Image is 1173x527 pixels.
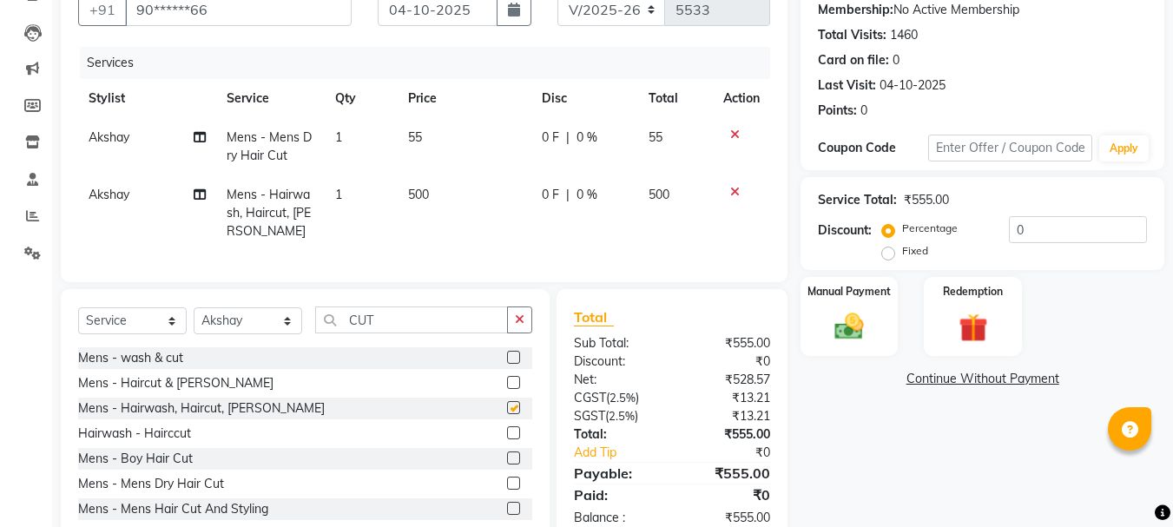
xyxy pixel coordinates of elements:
[216,79,325,118] th: Service
[818,102,857,120] div: Points:
[561,463,672,484] div: Payable:
[818,191,897,209] div: Service Total:
[542,128,559,147] span: 0 F
[577,128,597,147] span: 0 %
[818,26,886,44] div: Total Visits:
[577,186,597,204] span: 0 %
[713,79,770,118] th: Action
[574,390,606,405] span: CGST
[89,129,129,145] span: Akshay
[672,334,783,352] div: ₹555.00
[904,191,949,209] div: ₹555.00
[672,509,783,527] div: ₹555.00
[890,26,918,44] div: 1460
[818,221,872,240] div: Discount:
[672,425,783,444] div: ₹555.00
[672,407,783,425] div: ₹13.21
[78,500,268,518] div: Mens - Mens Hair Cut And Styling
[672,389,783,407] div: ₹13.21
[574,308,614,326] span: Total
[818,51,889,69] div: Card on file:
[950,310,997,346] img: _gift.svg
[893,51,900,69] div: 0
[672,352,783,371] div: ₹0
[860,102,867,120] div: 0
[335,187,342,202] span: 1
[672,484,783,505] div: ₹0
[78,374,273,392] div: Mens - Haircut & [PERSON_NAME]
[807,284,891,300] label: Manual Payment
[89,187,129,202] span: Akshay
[408,187,429,202] span: 500
[561,371,672,389] div: Net:
[561,352,672,371] div: Discount:
[78,475,224,493] div: Mens - Mens Dry Hair Cut
[649,129,662,145] span: 55
[78,399,325,418] div: Mens - Hairwash, Haircut, [PERSON_NAME]
[818,1,893,19] div: Membership:
[78,79,216,118] th: Stylist
[227,187,311,239] span: Mens - Hairwash, Haircut, [PERSON_NAME]
[531,79,638,118] th: Disc
[691,444,784,462] div: ₹0
[902,243,928,259] label: Fixed
[78,450,193,468] div: Mens - Boy Hair Cut
[943,284,1003,300] label: Redemption
[672,463,783,484] div: ₹555.00
[561,334,672,352] div: Sub Total:
[672,371,783,389] div: ₹528.57
[561,425,672,444] div: Total:
[902,221,958,236] label: Percentage
[610,391,636,405] span: 2.5%
[315,306,508,333] input: Search or Scan
[561,509,672,527] div: Balance :
[80,47,783,79] div: Services
[818,139,927,157] div: Coupon Code
[880,76,946,95] div: 04-10-2025
[638,79,714,118] th: Total
[398,79,531,118] th: Price
[561,444,690,462] a: Add Tip
[561,407,672,425] div: ( )
[804,370,1161,388] a: Continue Without Payment
[574,408,605,424] span: SGST
[566,186,570,204] span: |
[542,186,559,204] span: 0 F
[826,310,873,343] img: _cash.svg
[649,187,669,202] span: 500
[566,128,570,147] span: |
[78,425,191,443] div: Hairwash - Hairccut
[1099,135,1149,161] button: Apply
[335,129,342,145] span: 1
[561,389,672,407] div: ( )
[818,1,1147,19] div: No Active Membership
[609,409,635,423] span: 2.5%
[78,349,183,367] div: Mens - wash & cut
[928,135,1092,161] input: Enter Offer / Coupon Code
[408,129,422,145] span: 55
[818,76,876,95] div: Last Visit:
[561,484,672,505] div: Paid:
[325,79,397,118] th: Qty
[227,129,312,163] span: Mens - Mens Dry Hair Cut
